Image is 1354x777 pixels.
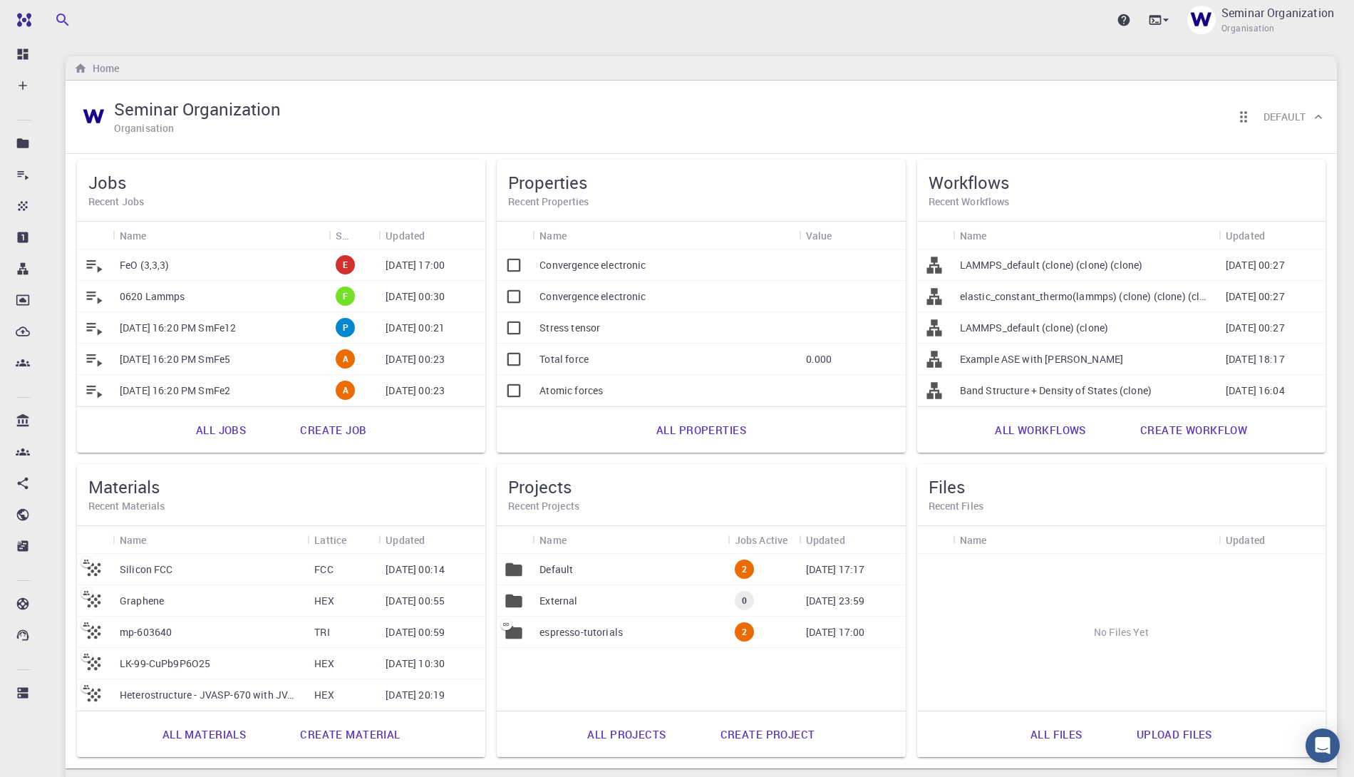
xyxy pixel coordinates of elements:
[508,171,894,194] h5: Properties
[336,318,355,337] div: pre-submission
[508,194,894,210] h6: Recent Properties
[425,224,448,247] button: Sort
[386,321,445,335] p: [DATE] 00:21
[386,258,445,272] p: [DATE] 17:00
[986,528,1009,551] button: Sort
[806,625,865,639] p: [DATE] 17:00
[337,384,354,396] span: A
[336,381,355,400] div: active
[979,413,1102,447] a: All workflows
[113,526,307,554] div: Name
[120,384,230,398] p: [DATE] 16:20 PM SmFe2
[1226,289,1285,304] p: [DATE] 00:27
[1265,528,1288,551] button: Sort
[180,413,262,447] a: All jobs
[1125,413,1263,447] a: Create workflow
[386,625,445,639] p: [DATE] 00:59
[735,526,788,554] div: Jobs Active
[337,290,353,302] span: F
[508,475,894,498] h5: Projects
[1226,258,1285,272] p: [DATE] 00:27
[386,526,425,554] div: Updated
[953,526,1219,554] div: Name
[88,171,474,194] h5: Jobs
[30,10,81,23] span: Support
[799,222,906,249] div: Value
[1121,717,1228,751] a: Upload files
[532,526,727,554] div: Name
[386,657,445,671] p: [DATE] 10:30
[337,259,353,271] span: E
[960,321,1109,335] p: LAMMPS_default (clone) (clone)
[11,13,31,27] img: logo
[1221,21,1275,36] span: Organisation
[348,224,371,247] button: Sort
[314,594,334,608] p: HEX
[960,384,1152,398] p: Band Structure + Density of States (clone)
[120,594,164,608] p: Graphene
[386,352,445,366] p: [DATE] 00:23
[832,224,854,247] button: Sort
[1265,224,1288,247] button: Sort
[120,657,210,671] p: LK-99-CuPb9P6O25
[336,287,355,306] div: finished
[307,526,378,554] div: Lattice
[425,528,448,551] button: Sort
[88,475,474,498] h5: Materials
[66,154,1337,768] div: Seminar OrganizationSeminar OrganizationOrganisationReorder cardsDefault
[120,258,170,272] p: FeO (3,3,3)
[386,289,445,304] p: [DATE] 00:30
[572,717,681,751] a: All projects
[113,222,329,249] div: Name
[88,498,474,514] h6: Recent Materials
[497,526,532,554] div: Icon
[736,563,753,575] span: 2
[314,657,334,671] p: HEX
[497,222,532,249] div: Icon
[1221,4,1334,21] p: Seminar Organization
[329,222,378,249] div: Status
[641,413,762,447] a: All properties
[567,224,589,247] button: Sort
[1226,352,1285,366] p: [DATE] 18:17
[336,255,355,274] div: error
[314,562,333,577] p: FCC
[539,321,600,335] p: Stress tensor
[120,352,230,366] p: [DATE] 16:20 PM SmFe5
[960,526,987,554] div: Name
[806,562,865,577] p: [DATE] 17:17
[986,224,1009,247] button: Sort
[736,626,753,638] span: 2
[120,625,172,639] p: mp-603640
[736,595,753,607] span: 0
[120,321,236,335] p: [DATE] 16:20 PM SmFe12
[539,384,603,398] p: Atomic forces
[806,594,865,608] p: [DATE] 23:59
[917,526,953,554] div: Icon
[66,81,1337,154] div: Seminar OrganizationSeminar OrganizationOrganisationReorder cardsDefault
[917,554,1325,711] div: No Files Yet
[1226,321,1285,335] p: [DATE] 00:27
[1219,222,1325,249] div: Updated
[120,526,147,554] div: Name
[147,224,170,247] button: Sort
[80,103,108,131] img: Seminar Organization
[386,384,445,398] p: [DATE] 00:23
[929,475,1314,498] h5: Files
[378,222,485,249] div: Updated
[532,222,798,249] div: Name
[336,349,355,369] div: active
[71,61,122,76] nav: breadcrumb
[929,171,1314,194] h5: Workflows
[120,562,173,577] p: Silicon FCC
[284,413,382,447] a: Create job
[1015,717,1098,751] a: All files
[806,352,832,366] p: 0.000
[539,526,567,554] div: Name
[120,222,147,249] div: Name
[1226,384,1285,398] p: [DATE] 16:04
[314,526,346,554] div: Lattice
[147,528,170,551] button: Sort
[378,526,485,554] div: Updated
[508,498,894,514] h6: Recent Projects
